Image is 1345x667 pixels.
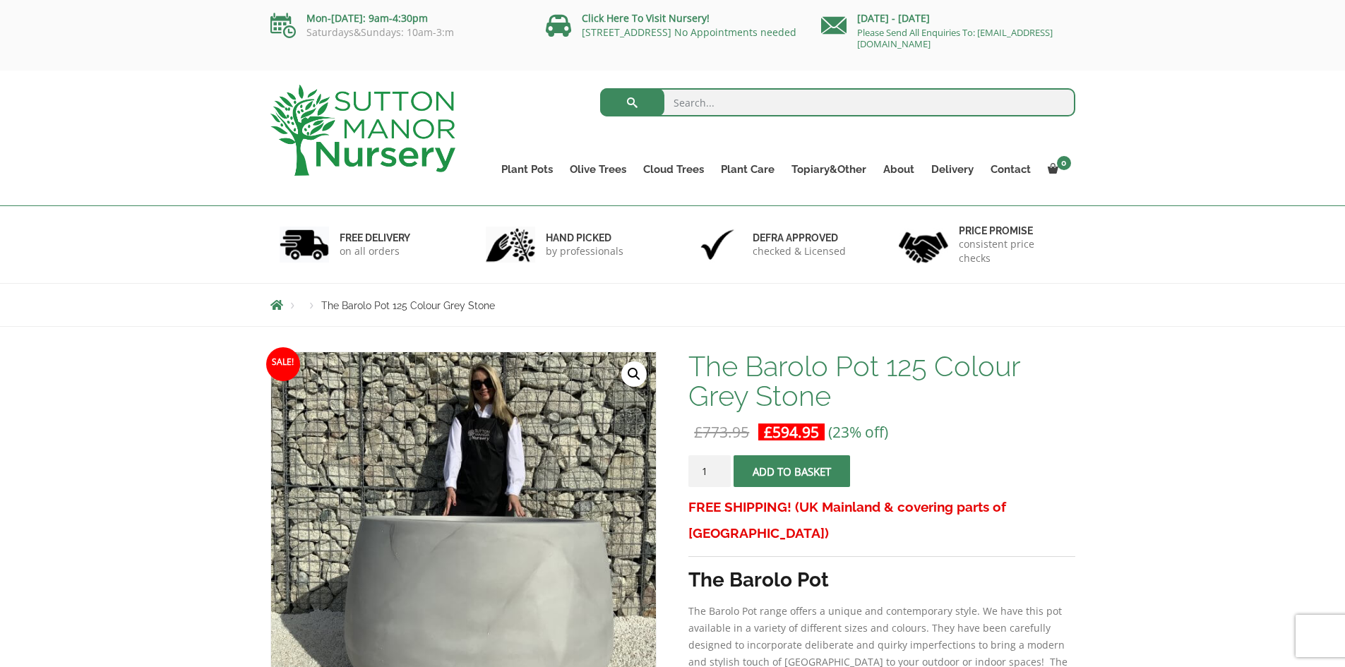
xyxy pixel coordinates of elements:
a: Cloud Trees [635,160,712,179]
input: Search... [600,88,1075,116]
p: Saturdays&Sundays: 10am-3:m [270,27,525,38]
h6: hand picked [546,232,623,244]
h6: Price promise [959,224,1066,237]
a: About [875,160,923,179]
img: 3.jpg [693,227,742,263]
img: 4.jpg [899,223,948,266]
h1: The Barolo Pot 125 Colour Grey Stone [688,351,1075,411]
a: Plant Pots [493,160,561,179]
a: Delivery [923,160,982,179]
p: by professionals [546,244,623,258]
p: consistent price checks [959,237,1066,265]
bdi: 773.95 [694,422,749,442]
span: The Barolo Pot 125 Colour Grey Stone [321,300,495,311]
h3: FREE SHIPPING! (UK Mainland & covering parts of [GEOGRAPHIC_DATA]) [688,494,1075,546]
p: on all orders [340,244,410,258]
a: 0 [1039,160,1075,179]
p: checked & Licensed [753,244,846,258]
a: [STREET_ADDRESS] No Appointments needed [582,25,796,39]
a: Olive Trees [561,160,635,179]
span: Sale! [266,347,300,381]
a: Please Send All Enquiries To: [EMAIL_ADDRESS][DOMAIN_NAME] [857,26,1053,50]
a: Contact [982,160,1039,179]
img: 2.jpg [486,227,535,263]
img: 1.jpg [280,227,329,263]
h6: FREE DELIVERY [340,232,410,244]
p: [DATE] - [DATE] [821,10,1075,27]
span: 0 [1057,156,1071,170]
a: Topiary&Other [783,160,875,179]
h6: Defra approved [753,232,846,244]
span: £ [694,422,703,442]
img: logo [270,85,455,176]
strong: The Barolo Pot [688,568,829,591]
nav: Breadcrumbs [270,299,1075,311]
bdi: 594.95 [764,422,819,442]
span: (23% off) [828,422,888,442]
button: Add to basket [734,455,850,487]
span: £ [764,422,772,442]
input: Product quantity [688,455,731,487]
a: Plant Care [712,160,783,179]
a: Click Here To Visit Nursery! [582,11,710,25]
a: View full-screen image gallery [621,361,647,387]
p: Mon-[DATE]: 9am-4:30pm [270,10,525,27]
